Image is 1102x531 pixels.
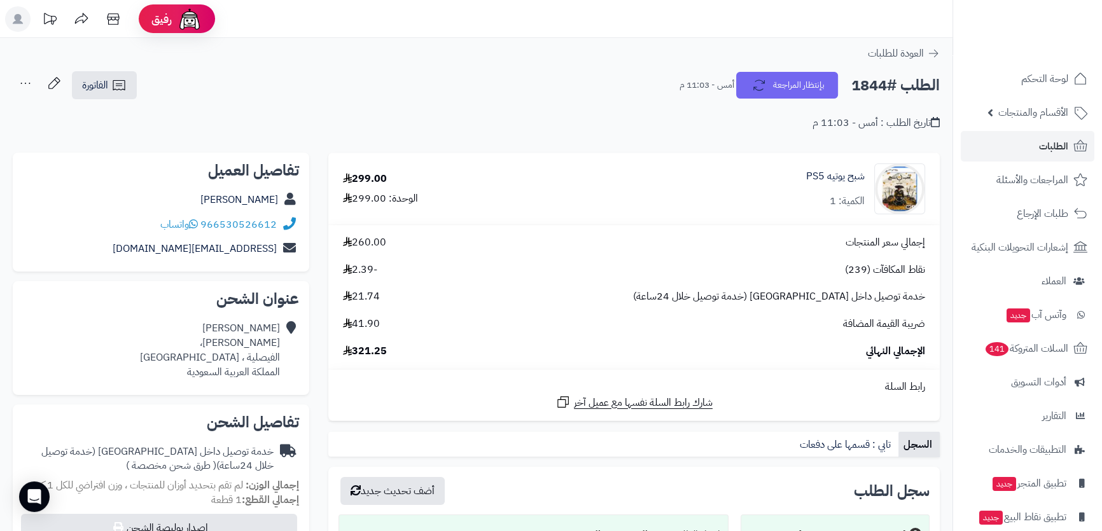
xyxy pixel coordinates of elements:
div: الكمية: 1 [830,194,865,209]
span: العودة للطلبات [868,46,924,61]
h2: عنوان الشحن [23,291,299,307]
div: 299.00 [343,172,387,186]
a: واتساب [160,217,198,232]
div: الوحدة: 299.00 [343,191,418,206]
span: الفاتورة [82,78,108,93]
a: العودة للطلبات [868,46,940,61]
div: تاريخ الطلب : أمس - 11:03 م [813,116,940,130]
span: إشعارات التحويلات البنكية [972,238,1068,256]
button: بإنتظار المراجعة [736,72,838,99]
span: 21.74 [343,289,380,304]
div: [PERSON_NAME] [PERSON_NAME]، الفيصلية ، [GEOGRAPHIC_DATA] المملكة العربية السعودية [140,321,280,379]
a: العملاء [961,266,1094,296]
span: الأقسام والمنتجات [998,104,1068,121]
a: تحديثات المنصة [34,6,66,35]
div: خدمة توصيل داخل [GEOGRAPHIC_DATA] (خدمة توصيل خلال 24ساعة) [23,445,274,474]
span: نقاط المكافآت (239) [845,263,925,277]
a: طلبات الإرجاع [961,198,1094,229]
button: أضف تحديث جديد [340,477,445,505]
a: وآتس آبجديد [961,300,1094,330]
span: تطبيق المتجر [991,474,1066,492]
a: تابي : قسمها على دفعات [795,432,898,457]
span: تطبيق نقاط البيع [978,508,1066,526]
span: لم تقم بتحديد أوزان للمنتجات ، وزن افتراضي للكل 1 كجم [28,478,243,493]
span: 260.00 [343,235,386,250]
span: ( طرق شحن مخصصة ) [126,458,216,473]
small: أمس - 11:03 م [680,79,734,92]
small: 1 قطعة [211,492,299,507]
span: 41.90 [343,317,380,331]
a: الطلبات [961,131,1094,162]
span: السلات المتروكة [984,340,1068,357]
a: التطبيقات والخدمات [961,434,1094,465]
span: وآتس آب [1005,306,1066,324]
h3: سجل الطلب [854,483,930,499]
a: المراجعات والأسئلة [961,165,1094,195]
a: [PERSON_NAME] [200,192,278,207]
span: جديد [979,511,1003,525]
a: تطبيق المتجرجديد [961,468,1094,499]
a: شارك رابط السلة نفسها مع عميل آخر [555,394,713,410]
span: جديد [993,477,1016,491]
a: [EMAIL_ADDRESS][DOMAIN_NAME] [113,241,277,256]
a: التقارير [961,401,1094,431]
span: لوحة التحكم [1021,70,1068,88]
span: الطلبات [1039,137,1068,155]
a: السلات المتروكة141 [961,333,1094,364]
span: رفيق [151,11,172,27]
h2: تفاصيل العميل [23,163,299,178]
span: 321.25 [343,344,387,359]
img: ai-face.png [177,6,202,32]
a: أدوات التسويق [961,367,1094,397]
a: 966530526612 [200,217,277,232]
strong: إجمالي الوزن: [246,478,299,493]
span: التقارير [1042,407,1066,425]
img: logo-2.png [1015,34,1090,61]
span: شارك رابط السلة نفسها مع عميل آخر [574,396,713,410]
span: التطبيقات والخدمات [989,441,1066,459]
img: 1758900262-ghost_of_yote_2-90x90.webp [875,163,924,214]
strong: إجمالي القطع: [242,492,299,507]
a: الفاتورة [72,71,137,99]
div: Open Intercom Messenger [19,481,50,512]
a: السجل [898,432,940,457]
span: -2.39 [343,263,377,277]
span: 141 [986,342,1008,356]
span: العملاء [1042,272,1066,290]
a: إشعارات التحويلات البنكية [961,232,1094,263]
span: أدوات التسويق [1011,373,1066,391]
a: لوحة التحكم [961,64,1094,94]
span: ضريبة القيمة المضافة [843,317,925,331]
h2: الطلب #1844 [851,72,940,99]
span: طلبات الإرجاع [1017,205,1068,223]
span: إجمالي سعر المنتجات [846,235,925,250]
div: رابط السلة [333,380,935,394]
span: المراجعات والأسئلة [996,171,1068,189]
h2: تفاصيل الشحن [23,415,299,430]
span: خدمة توصيل داخل [GEOGRAPHIC_DATA] (خدمة توصيل خلال 24ساعة) [633,289,925,304]
a: شبح يوتيه PS5 [806,169,865,184]
span: الإجمالي النهائي [866,344,925,359]
span: جديد [1007,308,1030,322]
